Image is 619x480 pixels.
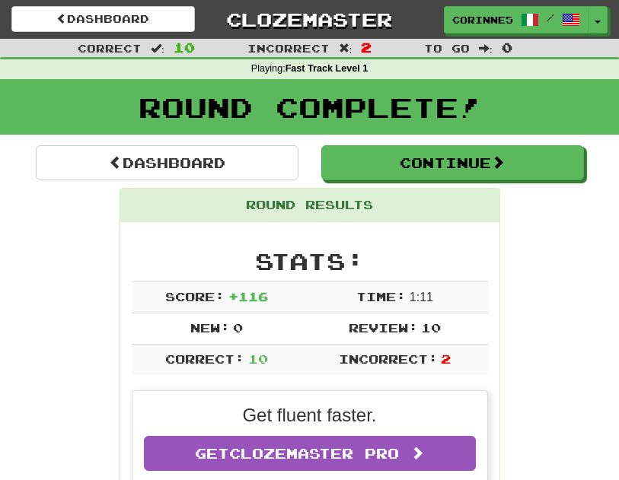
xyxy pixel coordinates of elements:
span: Time: [356,289,406,304]
span: Correct [78,42,142,55]
a: Dashboard [36,145,298,180]
span: Incorrect [247,42,330,55]
span: Corinne59 [452,13,513,27]
span: : [339,43,353,53]
span: New: [190,320,230,335]
span: Score: [165,289,225,304]
strong: Fast Track Level 1 [286,63,369,74]
span: 10 [421,320,441,335]
div: Round Results [120,189,499,222]
a: Corinne59 / [444,6,589,33]
span: + 116 [228,289,268,304]
span: 2 [361,40,372,55]
span: 10 [174,40,195,55]
button: Continue [321,145,584,180]
span: Review: [349,320,418,335]
span: 10 [248,351,268,366]
h1: Round Complete! [5,92,614,122]
span: To go [424,42,470,55]
span: 1 : 11 [410,291,433,304]
span: / [547,12,554,23]
p: Get fluent faster. [144,402,476,428]
a: Clozemaster [218,6,401,33]
span: Incorrect: [339,351,438,366]
span: : [479,43,493,53]
span: Clozemaster Pro [229,445,399,462]
span: 2 [441,351,451,366]
span: Correct: [165,351,244,366]
span: 0 [502,40,512,55]
span: : [151,43,164,53]
a: Dashboard [11,6,195,32]
span: 0 [233,320,243,335]
a: GetClozemaster Pro [144,436,476,471]
h2: Stats: [132,249,488,274]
